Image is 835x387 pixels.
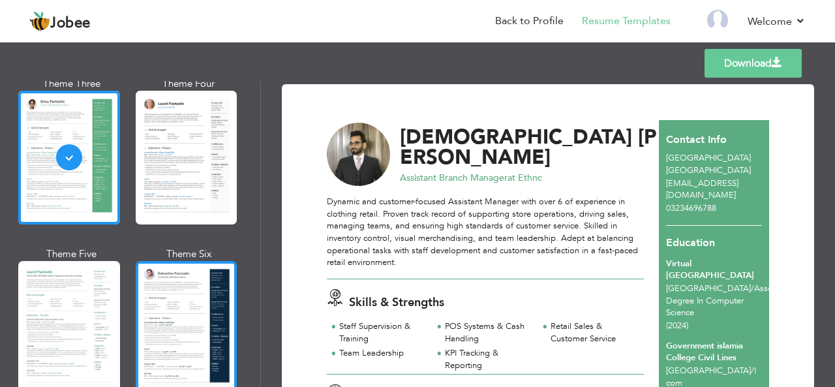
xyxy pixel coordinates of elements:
img: jobee.io [29,11,50,32]
a: Back to Profile [495,14,564,29]
div: Theme Four [138,77,240,91]
span: / [751,283,754,294]
div: Theme Five [21,247,123,261]
a: Welcome [748,14,806,29]
a: Jobee [29,11,91,32]
div: Government islamia College Civil Lines [666,340,762,364]
span: [PERSON_NAME] [400,123,657,171]
div: Theme Six [138,247,240,261]
div: Retail Sales & Customer Service [551,320,636,345]
div: Staff Supervision & Training [339,320,425,345]
span: at Ethnc [508,172,542,184]
span: (2024) [666,320,688,332]
span: Contact Info [666,132,727,147]
div: Team Leadership [339,347,425,360]
span: [DEMOGRAPHIC_DATA] [400,123,632,151]
span: [GEOGRAPHIC_DATA] [666,164,751,176]
span: 03234696788 [666,202,716,214]
span: Skills & Strengths [349,294,444,311]
div: Virtual [GEOGRAPHIC_DATA] [666,258,762,282]
span: [EMAIL_ADDRESS][DOMAIN_NAME] [666,178,738,202]
div: Theme Three [21,77,123,91]
div: Dynamic and customer-focused Assistant Manager with over 6 of experience in clothing retail. Prov... [327,196,644,268]
span: [GEOGRAPHIC_DATA] [666,152,751,164]
a: Download [705,49,802,78]
a: Resume Templates [582,14,671,29]
span: / [751,365,754,377]
span: [GEOGRAPHIC_DATA] Associate Degree In Computer Science [666,283,791,318]
div: KPI Tracking & Reporting [445,347,530,371]
img: No image [327,123,391,187]
span: Jobee [50,16,91,31]
img: Profile Img [707,10,728,31]
span: Education [666,236,715,250]
div: POS Systems & Cash Handling [445,320,530,345]
span: Assistant Branch Manager [400,172,508,184]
